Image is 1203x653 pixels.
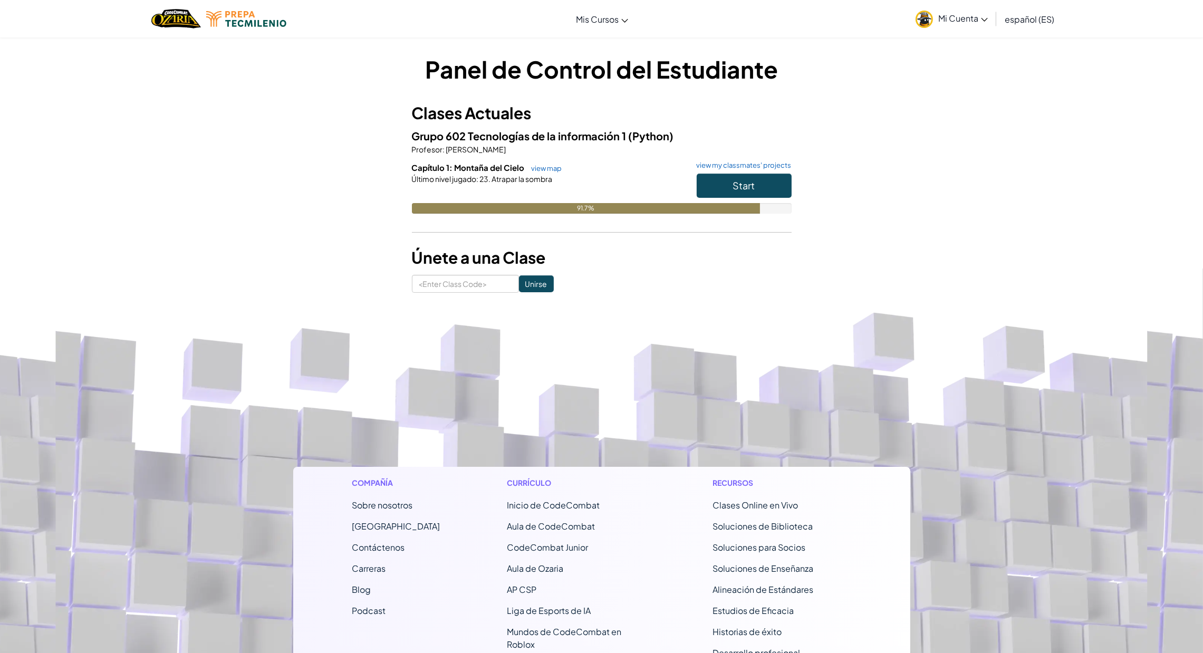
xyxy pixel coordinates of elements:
a: Soluciones de Biblioteca [713,521,813,532]
a: español (ES) [999,5,1060,33]
a: view map [526,164,562,172]
button: Start [697,174,792,198]
a: Mi Cuenta [910,2,993,35]
span: Último nivel jugado [412,174,477,184]
span: 23. [479,174,491,184]
span: Start [733,179,755,191]
a: Mis Cursos [571,5,633,33]
a: Historias de éxito [713,626,782,637]
span: español (ES) [1005,14,1054,25]
a: Blog [352,584,371,595]
a: Soluciones de Enseñanza [713,563,813,574]
span: (Python) [629,129,674,142]
input: Unirse [519,275,554,292]
a: Alineación de Estándares [713,584,813,595]
a: AP CSP [507,584,537,595]
a: Liga de Esports de IA [507,605,591,616]
h1: Recursos [713,477,851,488]
span: Inicio de CodeCombat [507,500,600,511]
a: Podcast [352,605,386,616]
span: Contáctenos [352,542,405,553]
img: avatar [916,11,933,28]
a: Carreras [352,563,386,574]
a: Sobre nosotros [352,500,413,511]
a: Aula de CodeCombat [507,521,595,532]
span: Capítulo 1: Montaña del Cielo [412,162,526,172]
h1: Panel de Control del Estudiante [412,53,792,85]
h1: Currículo [507,477,646,488]
a: Clases Online en Vivo [713,500,798,511]
input: <Enter Class Code> [412,275,519,293]
span: Profesor [412,145,443,154]
a: Mundos de CodeCombat en Roblox [507,626,622,650]
a: [GEOGRAPHIC_DATA] [352,521,440,532]
a: Estudios de Eficacia [713,605,794,616]
span: Mi Cuenta [938,13,988,24]
span: Atrapar la sombra [491,174,553,184]
a: view my classmates' projects [691,162,792,169]
span: Grupo 602 Tecnologías de la información 1 [412,129,629,142]
span: : [477,174,479,184]
span: Mis Cursos [576,14,619,25]
a: Aula de Ozaria [507,563,564,574]
img: Tecmilenio logo [206,11,286,27]
span: : [443,145,445,154]
a: Ozaria by CodeCombat logo [151,8,200,30]
h3: Únete a una Clase [412,246,792,270]
span: [PERSON_NAME] [445,145,506,154]
div: 91.7% [412,203,760,214]
h3: Clases Actuales [412,101,792,125]
a: Soluciones para Socios [713,542,805,553]
h1: Compañía [352,477,440,488]
a: CodeCombat Junior [507,542,589,553]
img: Home [151,8,200,30]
